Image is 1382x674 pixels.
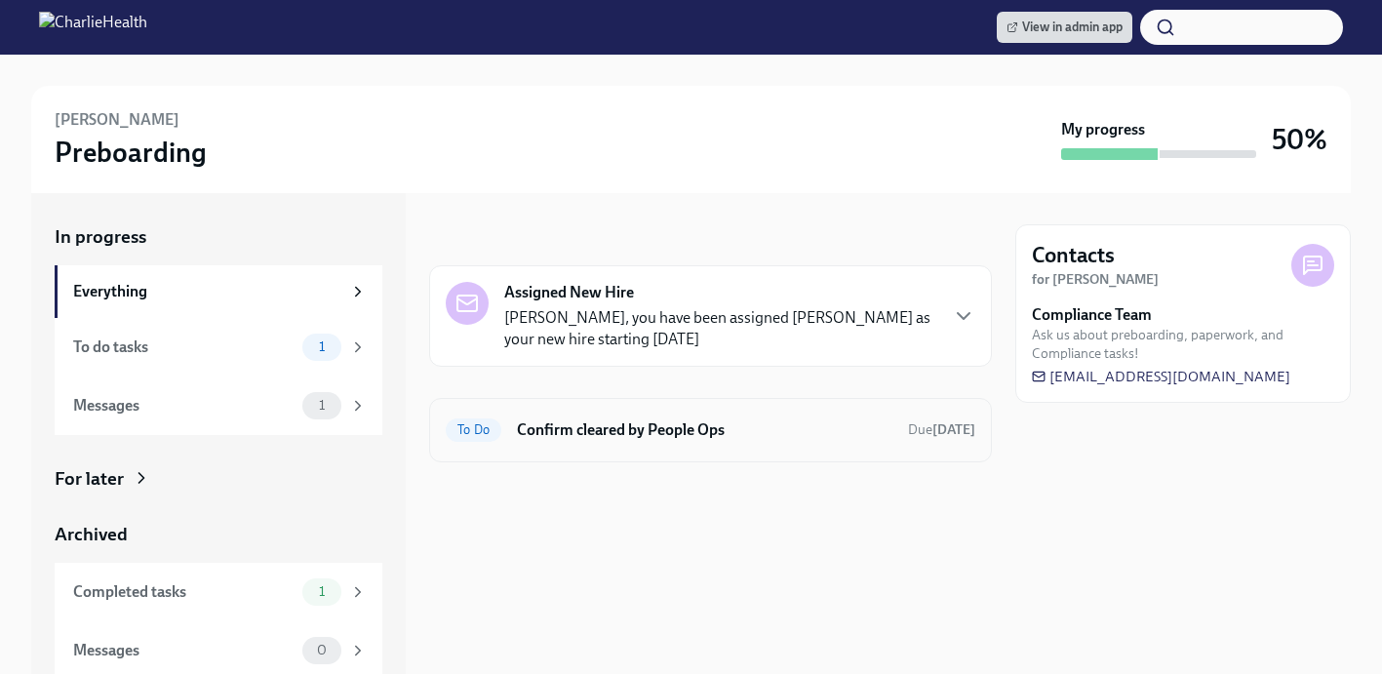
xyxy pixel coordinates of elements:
span: 1 [307,398,336,413]
a: Archived [55,522,382,547]
strong: [DATE] [932,421,975,438]
a: In progress [55,224,382,250]
span: Ask us about preboarding, paperwork, and Compliance tasks! [1032,326,1334,363]
a: [EMAIL_ADDRESS][DOMAIN_NAME] [1032,367,1290,386]
span: 1 [307,584,336,599]
span: Due [908,421,975,438]
p: [PERSON_NAME], you have been assigned [PERSON_NAME] as your new hire starting [DATE] [504,307,936,350]
h6: Confirm cleared by People Ops [517,419,892,441]
a: Everything [55,265,382,318]
h3: Preboarding [55,135,207,170]
div: To do tasks [73,337,295,358]
a: For later [55,466,382,492]
a: View in admin app [997,12,1132,43]
a: To DoConfirm cleared by People OpsDue[DATE] [446,415,975,446]
strong: My progress [1061,119,1145,140]
img: CharlieHealth [39,12,147,43]
h6: [PERSON_NAME] [55,109,179,131]
div: For later [55,466,124,492]
strong: for [PERSON_NAME] [1032,271,1159,288]
div: Messages [73,395,295,416]
span: 1 [307,339,336,354]
div: Completed tasks [73,581,295,603]
a: To do tasks1 [55,318,382,377]
a: Completed tasks1 [55,563,382,621]
h4: Contacts [1032,241,1115,270]
div: In progress [429,224,521,250]
span: View in admin app [1007,18,1123,37]
strong: Compliance Team [1032,304,1152,326]
div: Everything [73,281,341,302]
div: Messages [73,640,295,661]
a: Messages1 [55,377,382,435]
span: To Do [446,422,501,437]
span: August 31st, 2025 09:00 [908,420,975,439]
strong: Assigned New Hire [504,282,634,303]
h3: 50% [1272,122,1327,157]
span: 0 [305,643,338,657]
